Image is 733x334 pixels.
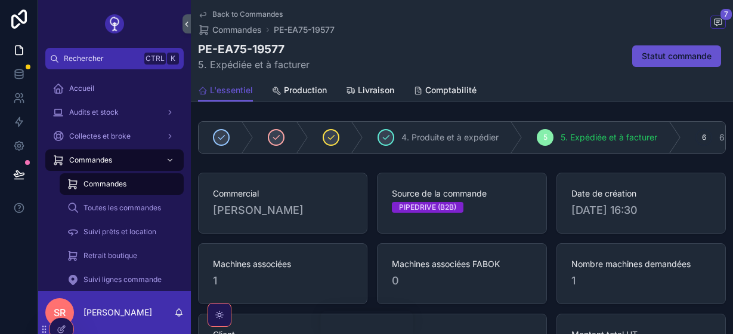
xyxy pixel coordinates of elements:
[69,84,94,93] span: Accueil
[642,50,712,62] span: Statut commande
[64,54,140,63] span: Rechercher
[274,24,335,36] a: PE-EA75-19577
[45,149,184,171] a: Commandes
[212,10,283,19] span: Back to Commandes
[105,14,124,33] img: App logo
[60,197,184,219] a: Toutes les commandes
[198,79,253,102] a: L'essentiel
[60,221,184,243] a: Suivi prêts et location
[401,131,499,143] span: 4. Produite et à expédier
[83,307,152,318] p: [PERSON_NAME]
[69,131,131,141] span: Collectes et broke
[168,54,178,63] span: K
[571,272,711,289] span: 1
[83,251,137,261] span: Retrait boutique
[144,53,166,65] span: Ctrl
[198,10,283,19] a: Back to Commandes
[198,41,310,57] h1: PE-EA75-19577
[45,78,184,99] a: Accueil
[38,69,191,291] div: scrollable content
[69,155,112,165] span: Commandes
[399,202,456,213] div: PIPEDRIVE (B2B)
[210,84,253,96] span: L'essentiel
[561,131,657,143] span: 5. Expédiée et à facturer
[284,84,327,96] span: Production
[710,16,726,30] button: 7
[45,125,184,147] a: Collectes et broke
[69,108,119,117] span: Audits et stock
[213,258,352,270] span: Machines associées
[358,84,394,96] span: Livraison
[45,48,184,69] button: RechercherCtrlK
[392,188,531,200] span: Source de la commande
[571,188,711,200] span: Date de création
[213,272,352,289] span: 1
[392,258,531,270] span: Machines associées FABOK
[212,24,262,36] span: Commandes
[720,8,732,20] span: 7
[83,227,156,237] span: Suivi prêts et location
[198,57,310,72] span: 5. Expédiée et à facturer
[346,79,394,103] a: Livraison
[83,179,126,189] span: Commandes
[425,84,477,96] span: Comptabilité
[632,45,721,67] button: Statut commande
[45,102,184,123] a: Audits et stock
[213,202,304,219] span: [PERSON_NAME]
[213,188,352,200] span: Commercial
[702,133,706,142] span: 6
[83,275,162,284] span: Suivi lignes commande
[392,272,531,289] span: 0
[83,203,161,213] span: Toutes les commandes
[60,269,184,290] a: Suivi lignes commande
[571,202,711,219] span: [DATE] 16:30
[198,24,262,36] a: Commandes
[272,79,327,103] a: Production
[543,133,548,142] span: 5
[571,258,711,270] span: Nombre machines demandées
[60,173,184,195] a: Commandes
[413,79,477,103] a: Comptabilité
[54,305,66,320] span: SR
[60,245,184,266] a: Retrait boutique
